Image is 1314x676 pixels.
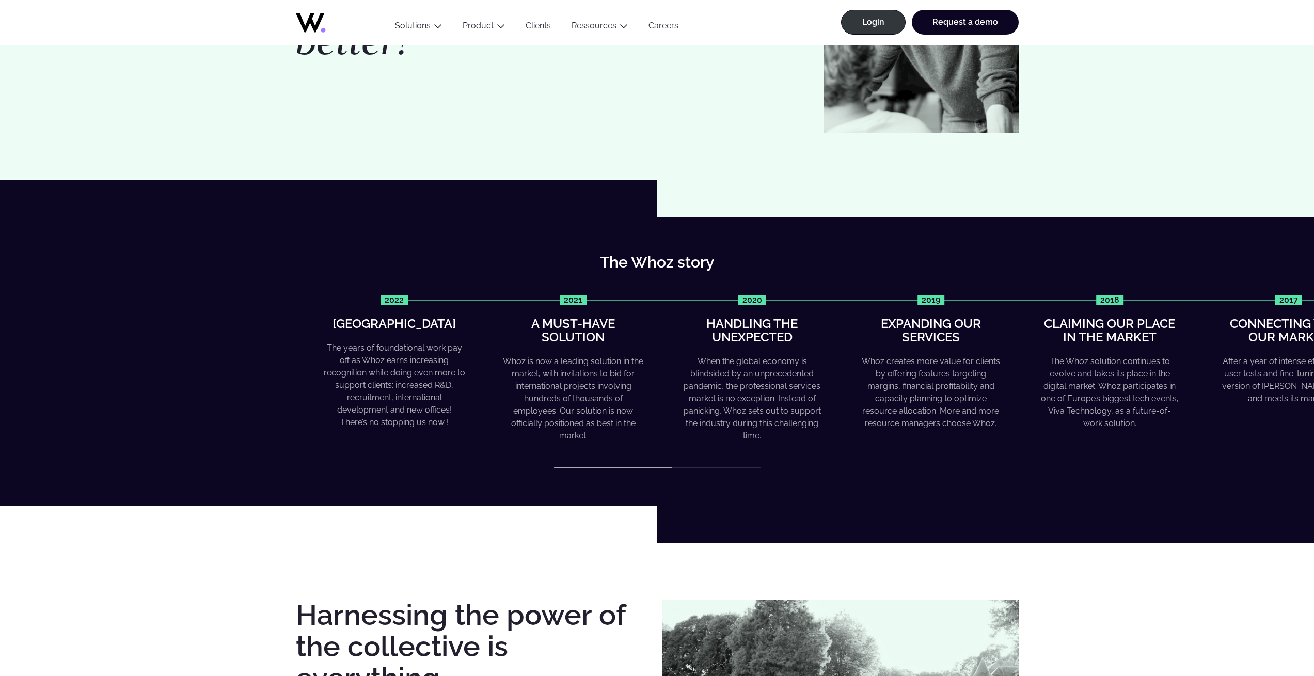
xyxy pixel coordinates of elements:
[706,316,798,344] strong: Handling the unexpected
[860,355,1002,430] div: Whoz creates more value for clients by offering features targeting margins, financial profitabili...
[452,21,515,35] button: Product
[381,295,408,305] p: 2022
[515,21,561,35] a: Clients
[600,253,714,271] strong: The Whoz story
[860,317,1002,344] h4: Expanding our services
[463,21,494,30] a: Product
[561,21,638,35] button: Ressources
[638,21,689,35] a: Careers
[572,21,616,30] a: Ressources
[917,295,944,305] p: 2019
[1039,295,1180,430] div: 5 / 7
[324,342,465,429] div: The years of foundational work pay off as Whoz earns increasing recognition while doing even more...
[1039,355,1180,430] div: The Whoz solution continues to evolve and takes its place in the digital market. Whoz participate...
[681,295,822,443] div: 3 / 7
[502,317,644,344] h4: A must-have solution
[560,295,587,305] p: 2021
[738,295,766,305] p: 2020
[1039,317,1180,344] h4: Claiming our place in the market
[912,10,1019,35] a: Request a demo
[1096,295,1123,305] p: 2018
[333,317,456,331] h4: [GEOGRAPHIC_DATA]
[385,21,452,35] button: Solutions
[502,295,644,443] div: 2 / 7
[681,355,822,442] div: When the global economy is blindsided by an unprecedented pandemic, the professional services mar...
[1275,295,1302,305] p: 2017
[860,295,1002,430] div: 4 / 7
[841,10,906,35] a: Login
[1246,608,1300,662] iframe: Chatbot
[324,295,465,429] div: 1 / 7
[502,355,644,442] div: Whoz is now a leading solution in the market, with invitations to bid for international projects ...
